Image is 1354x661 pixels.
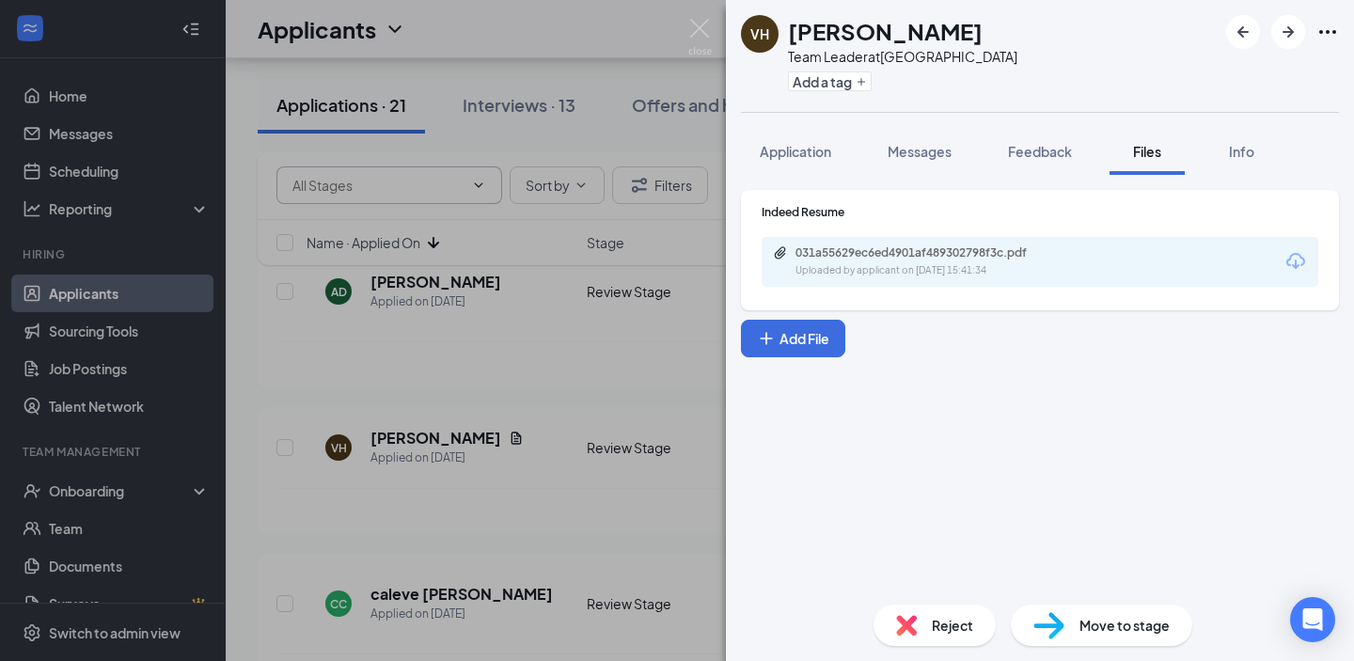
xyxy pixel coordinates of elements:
[856,76,867,87] svg: Plus
[760,143,831,160] span: Application
[795,263,1078,278] div: Uploaded by applicant on [DATE] 15:41:34
[1226,15,1260,49] button: ArrowLeftNew
[773,245,788,260] svg: Paperclip
[795,245,1059,260] div: 031a55629ec6ed4901af489302798f3c.pdf
[1079,615,1170,636] span: Move to stage
[1008,143,1072,160] span: Feedback
[773,245,1078,278] a: Paperclip031a55629ec6ed4901af489302798f3c.pdfUploaded by applicant on [DATE] 15:41:34
[1316,21,1339,43] svg: Ellipses
[1290,597,1335,642] div: Open Intercom Messenger
[1277,21,1299,43] svg: ArrowRight
[1229,143,1254,160] span: Info
[888,143,952,160] span: Messages
[932,615,973,636] span: Reject
[762,204,1318,220] div: Indeed Resume
[788,47,1017,66] div: Team Leader at [GEOGRAPHIC_DATA]
[788,71,872,91] button: PlusAdd a tag
[1133,143,1161,160] span: Files
[788,15,983,47] h1: [PERSON_NAME]
[741,320,845,357] button: Add FilePlus
[1284,250,1307,273] svg: Download
[1271,15,1305,49] button: ArrowRight
[757,329,776,348] svg: Plus
[1232,21,1254,43] svg: ArrowLeftNew
[750,24,769,43] div: VH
